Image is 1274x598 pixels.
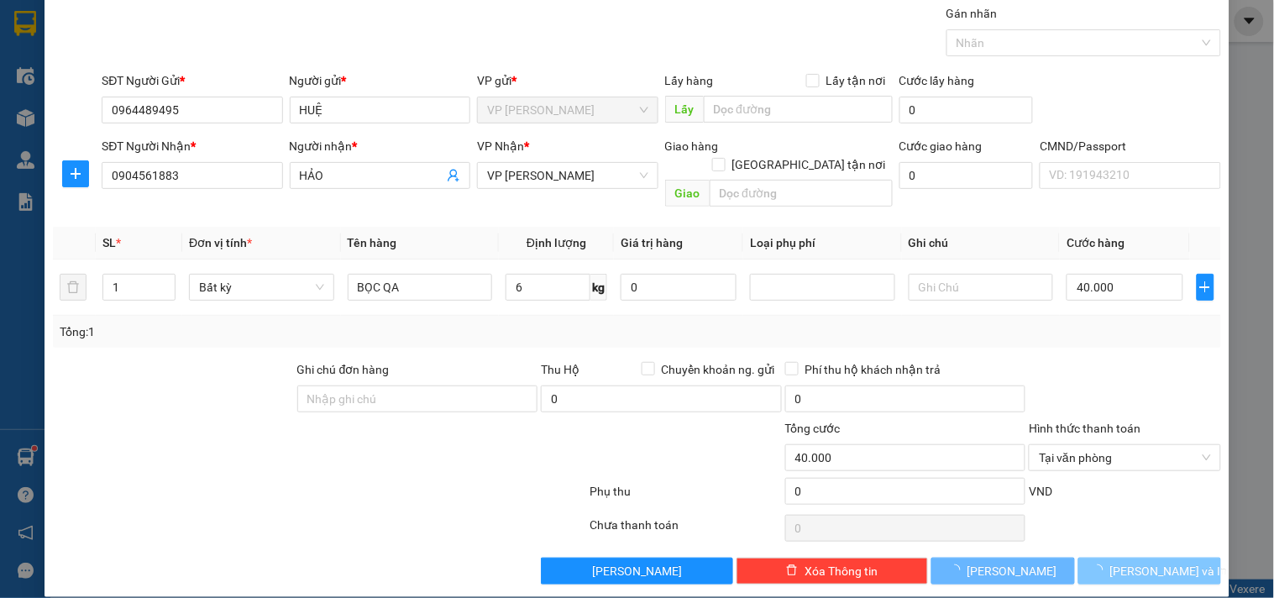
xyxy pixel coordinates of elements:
label: Gán nhãn [946,7,998,20]
span: Tại văn phòng [1039,445,1210,470]
span: Tên hàng [348,236,397,249]
th: Loại phụ phí [743,227,902,260]
li: 271 - [PERSON_NAME] - [GEOGRAPHIC_DATA] - [GEOGRAPHIC_DATA] [157,41,702,62]
div: Phụ thu [588,482,783,511]
img: logo.jpg [21,21,147,105]
span: Thu Hộ [541,363,579,376]
span: SL [102,236,116,249]
label: Ghi chú đơn hàng [297,363,390,376]
div: Người nhận [290,137,470,155]
div: Người gửi [290,71,470,90]
span: Chuyển khoản ng. gửi [655,360,782,379]
span: VP Hoàng Văn Thụ [487,97,647,123]
span: up [161,277,171,287]
label: Hình thức thanh toán [1029,422,1140,435]
span: Increase Value [156,275,175,287]
span: VND [1029,485,1052,498]
button: deleteXóa Thông tin [737,558,928,585]
button: [PERSON_NAME] [541,558,732,585]
span: Decrease Value [156,287,175,300]
span: Định lượng [527,236,586,249]
span: Phí thu hộ khách nhận trả [799,360,948,379]
button: plus [1197,274,1214,301]
input: Cước lấy hàng [899,97,1034,123]
span: [GEOGRAPHIC_DATA] tận nơi [726,155,893,174]
span: user-add [447,169,460,182]
input: VD: Bàn, Ghế [348,274,493,301]
button: delete [60,274,87,301]
span: Giao [665,180,710,207]
span: loading [949,564,967,576]
button: plus [62,160,89,187]
span: Giá trị hàng [621,236,683,249]
label: Cước lấy hàng [899,74,975,87]
input: Cước giao hàng [899,162,1034,189]
span: Lấy tận nơi [820,71,893,90]
span: plus [63,167,88,181]
span: Lấy [665,96,704,123]
span: Giao hàng [665,139,719,153]
span: Tổng cước [785,422,841,435]
div: Chưa thanh toán [588,516,783,545]
span: [PERSON_NAME] [592,562,682,580]
div: SĐT Người Gửi [102,71,282,90]
span: Bất kỳ [199,275,324,300]
input: 0 [621,274,737,301]
button: [PERSON_NAME] và In [1078,558,1221,585]
div: SĐT Người Nhận [102,137,282,155]
label: Cước giao hàng [899,139,983,153]
span: VP Nguyễn Trãi [487,163,647,188]
button: [PERSON_NAME] [931,558,1074,585]
div: VP gửi [477,71,658,90]
div: CMND/Passport [1040,137,1220,155]
span: Lấy hàng [665,74,714,87]
span: [PERSON_NAME] [967,562,1057,580]
span: Cước hàng [1067,236,1125,249]
span: VP Nhận [477,139,524,153]
span: [PERSON_NAME] và In [1110,562,1228,580]
span: loading [1092,564,1110,576]
b: GỬI : VP [PERSON_NAME] [21,114,293,142]
span: Xóa Thông tin [805,562,878,580]
span: plus [1198,281,1214,294]
span: Đơn vị tính [189,236,252,249]
span: kg [590,274,607,301]
th: Ghi chú [902,227,1061,260]
span: close-circle [1202,453,1212,463]
input: Dọc đường [710,180,893,207]
span: delete [786,564,798,578]
input: Ghi Chú [909,274,1054,301]
input: Dọc đường [704,96,893,123]
span: down [161,289,171,299]
input: Ghi chú đơn hàng [297,386,538,412]
div: Tổng: 1 [60,323,493,341]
